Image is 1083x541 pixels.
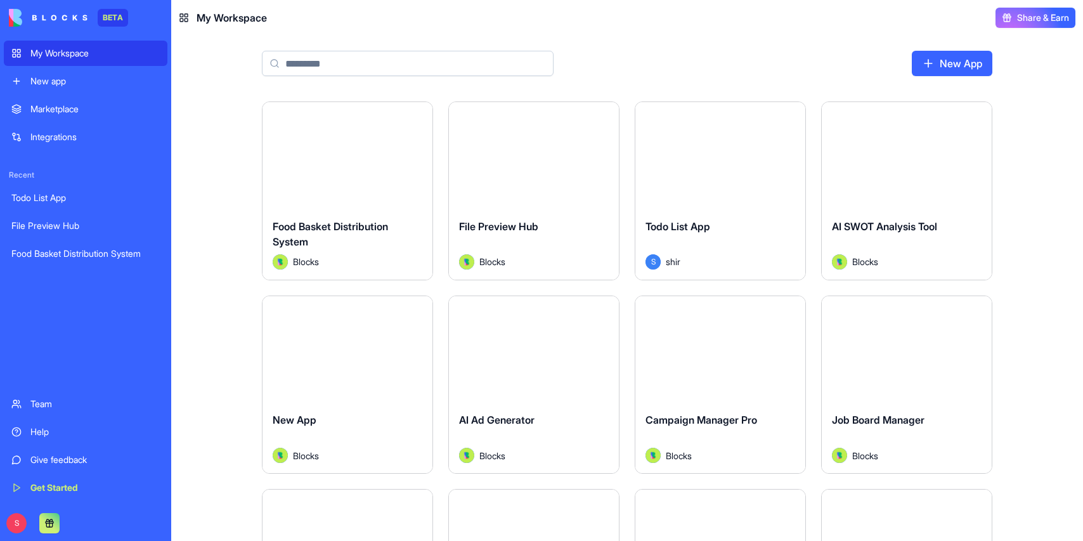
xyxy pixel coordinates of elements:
[912,51,992,76] a: New App
[11,247,160,260] div: Food Basket Distribution System
[4,185,167,211] a: Todo List App
[995,8,1075,28] button: Share & Earn
[635,101,806,280] a: Todo List AppSshir
[273,448,288,463] img: Avatar
[262,101,433,280] a: Food Basket Distribution SystemAvatarBlocks
[4,170,167,180] span: Recent
[30,103,160,115] div: Marketplace
[645,220,710,233] span: Todo List App
[479,255,505,268] span: Blocks
[30,426,160,438] div: Help
[273,220,388,248] span: Food Basket Distribution System
[852,449,878,462] span: Blocks
[645,448,661,463] img: Avatar
[9,9,128,27] a: BETA
[4,41,167,66] a: My Workspace
[645,414,757,426] span: Campaign Manager Pro
[821,101,992,280] a: AI SWOT Analysis ToolAvatarBlocks
[293,449,319,462] span: Blocks
[4,68,167,94] a: New app
[832,220,937,233] span: AI SWOT Analysis Tool
[6,513,27,533] span: S
[30,131,160,143] div: Integrations
[459,254,474,270] img: Avatar
[11,219,160,232] div: File Preview Hub
[4,241,167,266] a: Food Basket Distribution System
[459,448,474,463] img: Avatar
[262,296,433,474] a: New AppAvatarBlocks
[4,419,167,445] a: Help
[4,391,167,417] a: Team
[9,9,88,27] img: logo
[30,47,160,60] div: My Workspace
[832,254,847,270] img: Avatar
[4,213,167,238] a: File Preview Hub
[197,10,267,25] span: My Workspace
[4,447,167,473] a: Give feedback
[459,414,535,426] span: AI Ad Generator
[832,414,924,426] span: Job Board Manager
[98,9,128,27] div: BETA
[4,475,167,500] a: Get Started
[645,254,661,270] span: S
[1017,11,1069,24] span: Share & Earn
[4,96,167,122] a: Marketplace
[459,220,538,233] span: File Preview Hub
[448,101,619,280] a: File Preview HubAvatarBlocks
[30,398,160,410] div: Team
[852,255,878,268] span: Blocks
[293,255,319,268] span: Blocks
[30,481,160,494] div: Get Started
[273,254,288,270] img: Avatar
[30,75,160,88] div: New app
[821,296,992,474] a: Job Board ManagerAvatarBlocks
[666,449,692,462] span: Blocks
[273,414,316,426] span: New App
[4,124,167,150] a: Integrations
[479,449,505,462] span: Blocks
[635,296,806,474] a: Campaign Manager ProAvatarBlocks
[448,296,619,474] a: AI Ad GeneratorAvatarBlocks
[11,192,160,204] div: Todo List App
[832,448,847,463] img: Avatar
[666,255,680,268] span: shir
[30,453,160,466] div: Give feedback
